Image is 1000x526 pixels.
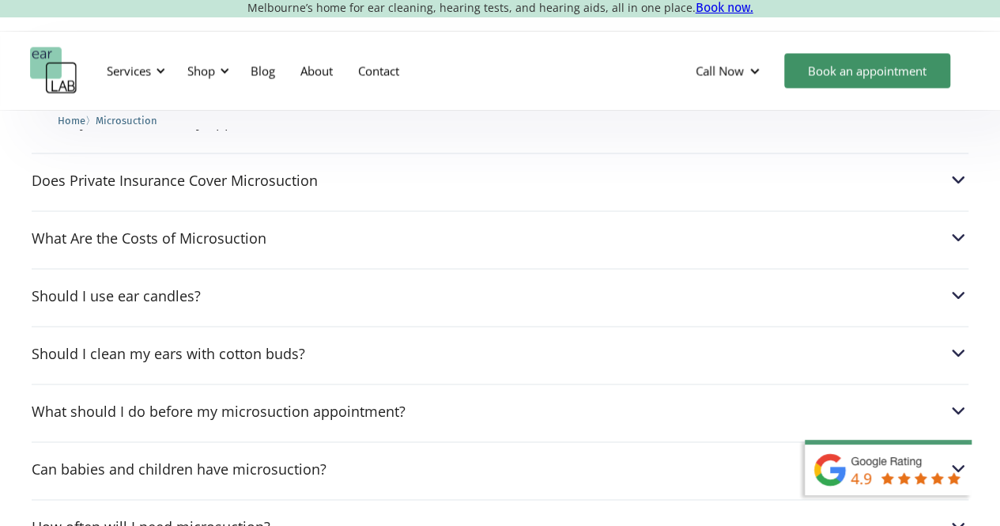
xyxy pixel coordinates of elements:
div: Should I use ear candles?Should I use ear candles? [32,285,968,305]
div: Call Now [683,47,776,94]
img: Should I use ear candles? [948,285,968,305]
a: Book an appointment [784,53,950,88]
li: 〉 [58,112,96,129]
a: About [288,47,345,93]
div: Shop [178,47,234,94]
div: What Are the Costs of Microsuction [32,229,266,245]
div: Should I clean my ears with cotton buds?Should I clean my ears with cotton buds? [32,342,968,363]
div: Shop [187,62,215,78]
a: Blog [238,47,288,93]
div: Should I use ear candles? [32,287,201,303]
div: What Are the Costs of MicrosuctionWhat Are the Costs of Microsuction [32,227,968,248]
img: What Are the Costs of Microsuction [948,227,968,248]
span: Home [58,115,85,127]
div: Can babies and children have microsuction?Can babies and children have microsuction? [32,458,968,479]
div: Services [97,47,170,94]
a: home [30,47,77,94]
img: Does Private Insurance Cover Microsuction [948,169,968,190]
div: What should I do before my microsuction appointment?What should I do before my microsuction appoi... [32,400,968,421]
div: What should I do before my microsuction appointment? [32,403,406,418]
img: Should I clean my ears with cotton buds? [948,342,968,363]
div: Services [107,62,151,78]
div: Call Now [696,62,744,78]
div: Does Private Insurance Cover Microsuction [32,172,318,187]
a: Home [58,112,85,127]
div: Does Private Insurance Cover MicrosuctionDoes Private Insurance Cover Microsuction [32,169,968,190]
a: Contact [345,47,412,93]
span: Microsuction [96,115,157,127]
a: Microsuction [96,112,157,127]
img: What should I do before my microsuction appointment? [948,400,968,421]
img: Can babies and children have microsuction? [948,458,968,479]
div: Can babies and children have microsuction? [32,460,326,476]
div: Should I clean my ears with cotton buds? [32,345,305,361]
